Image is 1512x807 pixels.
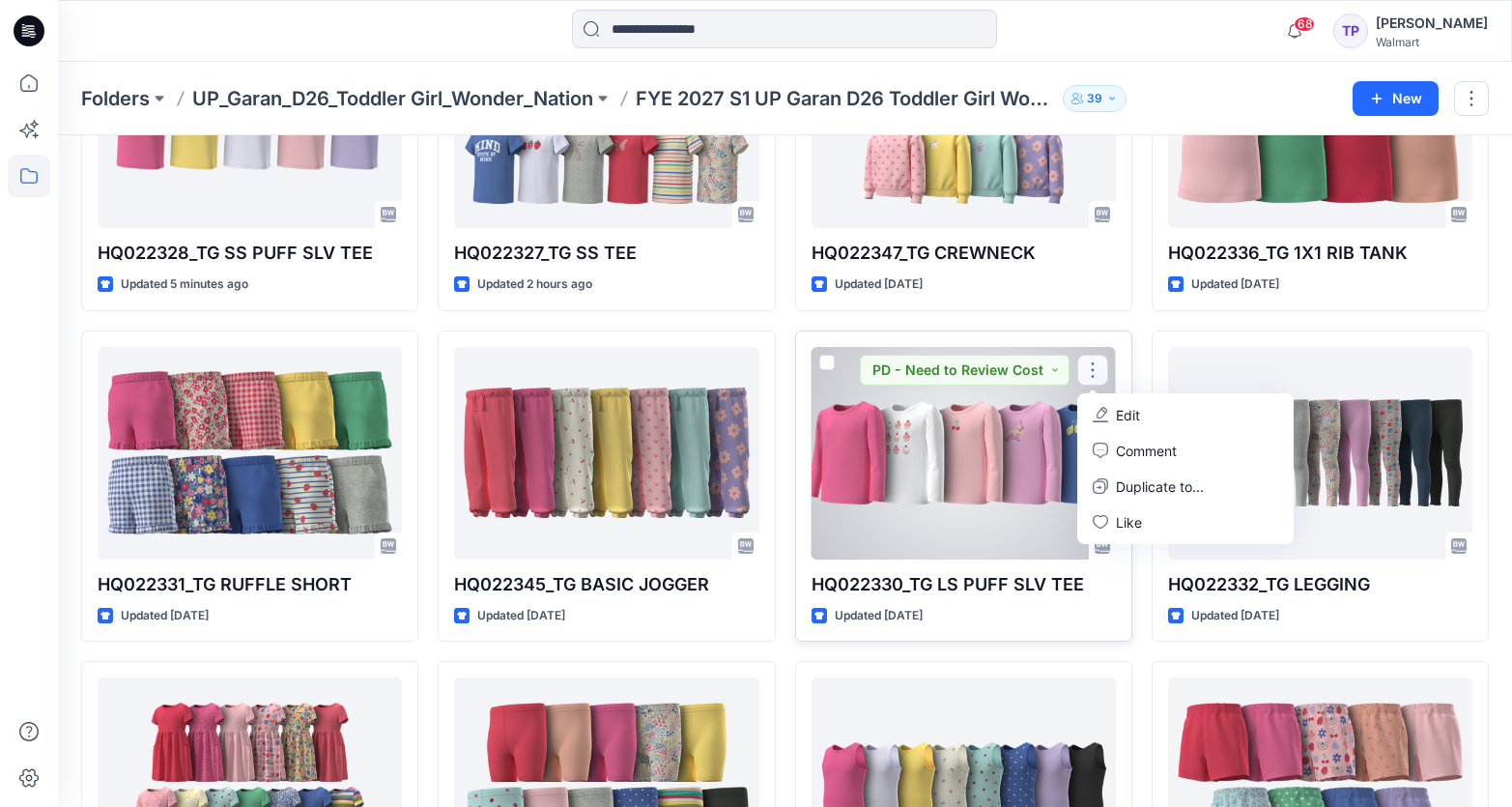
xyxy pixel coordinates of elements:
[1353,81,1439,116] button: New
[454,571,758,598] p: HQ022345_TG BASIC JOGGER
[1168,571,1472,598] p: HQ022332_TG LEGGING
[1168,240,1472,267] p: HQ022336_TG 1X1 RIB TANK
[121,606,209,626] p: Updated [DATE]
[98,240,402,267] p: HQ022328_TG SS PUFF SLV TEE
[1333,14,1368,48] div: TP
[812,240,1116,267] p: HQ022347_TG CREWNECK
[1376,35,1488,49] div: Walmart
[835,274,923,295] p: Updated [DATE]
[477,274,592,295] p: Updated 2 hours ago
[1191,274,1279,295] p: Updated [DATE]
[98,347,402,560] a: HQ022331_TG RUFFLE SHORT
[1081,397,1290,433] a: Edit
[1116,441,1177,461] p: Comment
[1116,476,1204,497] p: Duplicate to...
[1168,347,1472,560] a: HQ022332_TG LEGGING
[835,606,923,626] p: Updated [DATE]
[477,606,565,626] p: Updated [DATE]
[1294,16,1315,32] span: 68
[81,85,150,112] a: Folders
[1191,606,1279,626] p: Updated [DATE]
[98,571,402,598] p: HQ022331_TG RUFFLE SHORT
[454,347,758,560] a: HQ022345_TG BASIC JOGGER
[192,85,593,112] a: UP_Garan_D26_Toddler Girl_Wonder_Nation
[812,347,1116,560] a: HQ022330_TG LS PUFF SLV TEE
[1063,85,1127,112] button: 39
[1116,405,1140,425] p: Edit
[636,85,1055,112] p: FYE 2027 S1 UP Garan D26 Toddler Girl Wonder Nation
[1116,512,1142,533] p: Like
[1376,12,1488,35] div: [PERSON_NAME]
[1087,88,1102,109] p: 39
[812,571,1116,598] p: HQ022330_TG LS PUFF SLV TEE
[121,274,248,295] p: Updated 5 minutes ago
[454,240,758,267] p: HQ022327_TG SS TEE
